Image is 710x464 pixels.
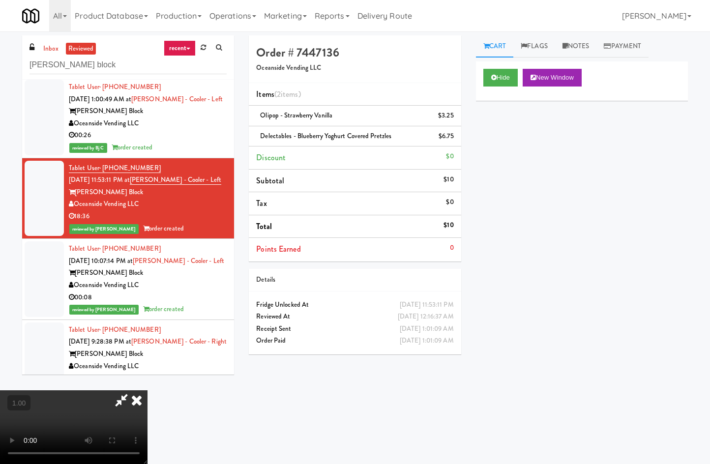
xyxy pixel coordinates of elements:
[260,131,391,141] span: Delectables - Blueberry Yoghurt Covered Pretzles
[69,360,227,373] div: Oceanside Vending LLC
[483,69,518,87] button: Hide
[69,224,139,234] span: reviewed by [PERSON_NAME]
[22,7,39,25] img: Micromart
[256,152,286,163] span: Discount
[69,198,227,210] div: Oceanside Vending LLC
[99,325,161,334] span: · [PHONE_NUMBER]
[256,311,453,323] div: Reviewed At
[260,111,332,120] span: Olipop - Strawberry Vanilla
[22,77,234,158] li: Tablet User· [PHONE_NUMBER][DATE] 1:00:49 AM at[PERSON_NAME] - Cooler - Left[PERSON_NAME] BlockOc...
[69,372,227,384] div: 00:14
[69,94,131,104] span: [DATE] 1:00:49 AM at
[256,243,300,255] span: Points Earned
[69,82,161,91] a: Tablet User· [PHONE_NUMBER]
[69,105,227,117] div: [PERSON_NAME] Block
[69,279,227,291] div: Oceanside Vending LLC
[69,256,133,265] span: [DATE] 10:07:14 PM at
[69,244,161,253] a: Tablet User· [PHONE_NUMBER]
[256,274,453,286] div: Details
[438,110,454,122] div: $3.25
[112,143,152,152] span: order created
[256,323,453,335] div: Receipt Sent
[523,69,582,87] button: New Window
[22,320,234,401] li: Tablet User· [PHONE_NUMBER][DATE] 9:28:38 PM at[PERSON_NAME] - Cooler - Right[PERSON_NAME] BlockO...
[131,94,223,104] a: [PERSON_NAME] - Cooler - Left
[400,335,454,347] div: [DATE] 1:01:09 AM
[400,299,454,311] div: [DATE] 11:53:11 PM
[69,337,131,346] span: [DATE] 9:28:38 PM at
[281,88,298,100] ng-pluralize: items
[69,348,227,360] div: [PERSON_NAME] Block
[143,224,184,233] span: order created
[513,35,555,58] a: Flags
[274,88,301,100] span: (2 )
[256,198,266,209] span: Tax
[69,117,227,130] div: Oceanside Vending LLC
[66,43,96,55] a: reviewed
[555,35,597,58] a: Notes
[256,46,453,59] h4: Order # 7447136
[256,221,272,232] span: Total
[143,304,184,314] span: order created
[476,35,514,58] a: Cart
[439,130,454,143] div: $6.75
[256,335,453,347] div: Order Paid
[130,175,221,185] a: [PERSON_NAME] - Cooler - Left
[69,175,130,184] span: [DATE] 11:53:11 PM at
[446,196,453,208] div: $0
[22,239,234,320] li: Tablet User· [PHONE_NUMBER][DATE] 10:07:14 PM at[PERSON_NAME] - Cooler - Left[PERSON_NAME] BlockO...
[69,267,227,279] div: [PERSON_NAME] Block
[69,143,107,153] span: reviewed by Bj C
[446,150,453,163] div: $0
[398,311,454,323] div: [DATE] 12:16:37 AM
[69,210,227,223] div: 18:36
[30,56,227,74] input: Search vision orders
[450,242,454,254] div: 0
[99,244,161,253] span: · [PHONE_NUMBER]
[69,129,227,142] div: 00:26
[69,305,139,315] span: reviewed by [PERSON_NAME]
[256,64,453,72] h5: Oceanside Vending LLC
[400,323,454,335] div: [DATE] 1:01:09 AM
[22,158,234,239] li: Tablet User· [PHONE_NUMBER][DATE] 11:53:11 PM at[PERSON_NAME] - Cooler - Left[PERSON_NAME] BlockO...
[41,43,61,55] a: inbox
[69,325,161,334] a: Tablet User· [PHONE_NUMBER]
[131,337,227,346] a: [PERSON_NAME] - Cooler - Right
[256,88,300,100] span: Items
[99,82,161,91] span: · [PHONE_NUMBER]
[69,163,161,173] a: Tablet User· [PHONE_NUMBER]
[444,174,453,186] div: $10
[164,40,196,56] a: recent
[69,186,227,199] div: [PERSON_NAME] Block
[256,299,453,311] div: Fridge Unlocked At
[256,175,284,186] span: Subtotal
[69,291,227,304] div: 00:08
[596,35,649,58] a: Payment
[444,219,453,232] div: $10
[99,163,161,173] span: · [PHONE_NUMBER]
[133,256,224,265] a: [PERSON_NAME] - Cooler - Left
